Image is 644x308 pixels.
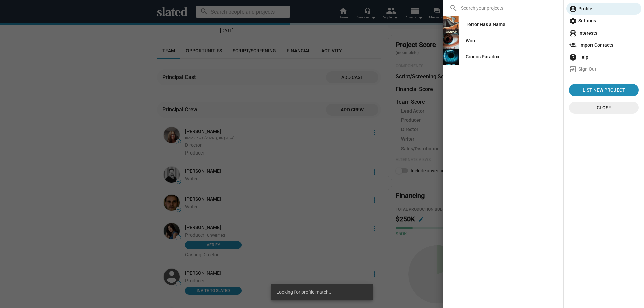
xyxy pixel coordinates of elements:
[460,18,511,30] a: Terror Has a Name
[572,84,636,96] span: List New Project
[569,65,577,73] mat-icon: exit_to_app
[276,289,333,295] span: Looking for profile match...
[569,17,577,25] mat-icon: settings
[460,51,505,63] a: Cronos Paradox
[569,84,639,96] a: List New Project
[569,102,639,114] button: Close
[569,27,639,39] span: Interests
[443,16,459,33] img: Terror Has a Name
[566,15,641,27] a: Settings
[449,4,458,12] mat-icon: search
[443,49,459,65] img: Cronos Paradox
[443,33,459,49] img: Worn
[569,63,639,75] span: Sign Out
[466,51,499,63] div: Cronos Paradox
[566,39,641,51] a: Import Contacts
[569,39,639,51] span: Import Contacts
[566,27,641,39] a: Interests
[566,63,641,75] a: Sign Out
[466,35,477,47] div: Worn
[569,15,639,27] span: Settings
[460,35,482,47] a: Worn
[566,3,641,15] a: Profile
[569,29,577,37] mat-icon: wifi_tethering
[574,102,633,114] span: Close
[569,3,639,15] span: Profile
[569,51,639,63] span: Help
[569,53,577,61] mat-icon: help
[466,18,505,30] div: Terror Has a Name
[566,51,641,63] a: Help
[569,5,577,13] mat-icon: account_circle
